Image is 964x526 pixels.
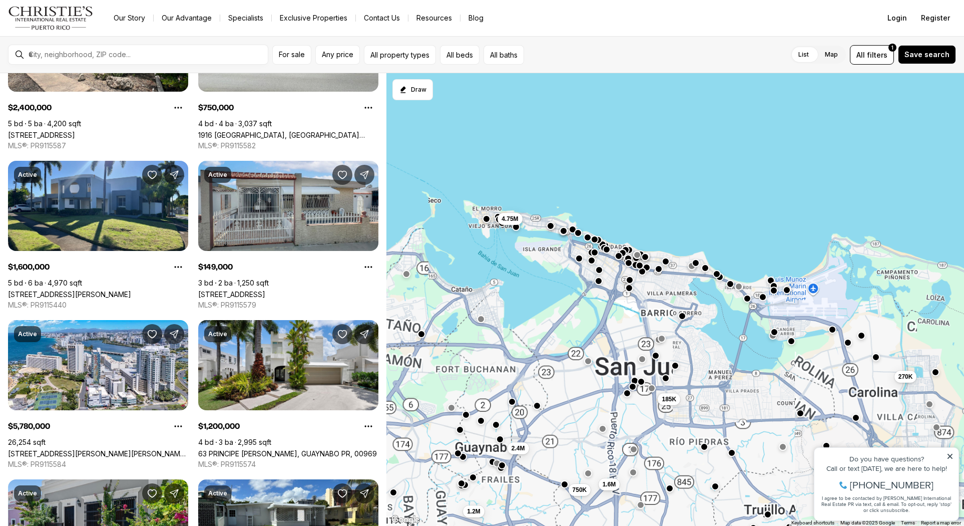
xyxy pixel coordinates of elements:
button: Share Property [164,165,184,185]
img: logo [8,6,94,30]
span: 1.2M [467,507,480,515]
a: Caoba 39, GUAYNABO PR, 00969 [8,131,75,139]
button: Property options [358,257,378,277]
button: 1.6M [599,478,620,490]
label: Map [817,46,846,64]
label: List [790,46,817,64]
button: Share Property [354,483,374,503]
span: filters [867,50,887,60]
button: 4.75M [498,212,522,224]
button: Save Property: 51 MUÑOZ RIVERA AVE, CORNER LOS ROSALES, LAS PALMERAS ST [142,324,162,344]
span: 750K [573,485,587,493]
a: Our Advantage [154,11,220,25]
a: Calle 2 BLQ B 2, JARDINES DE LOIZA, LOIZA PR, 00772 [198,290,265,299]
p: Active [18,489,37,497]
button: 270K [894,370,917,382]
button: 1.2M [463,505,485,517]
span: Login [887,14,907,22]
span: For sale [279,51,305,59]
span: All [856,50,865,60]
button: Property options [168,416,188,436]
a: 1916 SAUCO, SAN JUAN PR, 00921 [198,131,378,139]
button: Allfilters1 [850,45,894,65]
div: Call or text [DATE], we are here to help! [11,32,145,39]
button: Property options [168,98,188,118]
button: Register [915,8,956,28]
button: Save Property: 63 PRINCIPE RAINIERO [332,324,352,344]
span: 185K [662,395,676,403]
button: Property options [358,98,378,118]
span: 1 [891,44,893,52]
a: Blog [460,11,492,25]
p: Active [208,330,227,338]
button: All baths [484,45,524,65]
span: Save search [904,51,949,59]
button: Contact Us [356,11,408,25]
button: All beds [440,45,479,65]
a: 51 MUÑOZ RIVERA AVE, CORNER LOS ROSALES, LAS PALMERAS ST, SAN JUAN PR, 00901 [8,449,188,458]
button: Share Property [354,165,374,185]
button: Any price [315,45,360,65]
a: 63 PRINCIPE RAINIERO, GUAYNABO PR, 00969 [198,449,377,458]
span: 4.75M [502,214,518,222]
button: Save Property: Calle 2 BLQ B 2, JARDINES DE LOIZA [332,165,352,185]
p: Active [208,171,227,179]
a: Our Story [106,11,153,25]
a: Resources [408,11,460,25]
button: 185K [658,393,680,405]
button: For sale [272,45,311,65]
button: Property options [358,416,378,436]
button: Start drawing [392,79,433,100]
a: 51 JAZMIN, SAN JUAN PR, 00926 [8,290,131,299]
span: 1.6M [603,480,616,488]
p: Active [208,489,227,497]
span: 2.4M [512,444,525,452]
button: Save search [898,45,956,64]
a: Exclusive Properties [272,11,355,25]
button: Login [881,8,913,28]
button: Share Property [164,324,184,344]
p: Active [18,330,37,338]
button: Save Property: 254 NORZAGARAY [142,483,162,503]
button: 2.4M [508,442,529,454]
button: Save Property: 51 JAZMIN [142,165,162,185]
span: Register [921,14,950,22]
p: Active [18,171,37,179]
button: Save Property: 56 CALLE [332,483,352,503]
a: Specialists [220,11,271,25]
span: [PHONE_NUMBER] [41,47,125,57]
span: I agree to be contacted by [PERSON_NAME] International Real Estate PR via text, call & email. To ... [13,62,143,81]
button: Property options [168,257,188,277]
button: Share Property [354,324,374,344]
button: Share Property [164,483,184,503]
span: 270K [898,372,913,380]
span: Any price [322,51,353,59]
div: Do you have questions? [11,23,145,30]
button: All property types [364,45,436,65]
button: 750K [569,483,591,495]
